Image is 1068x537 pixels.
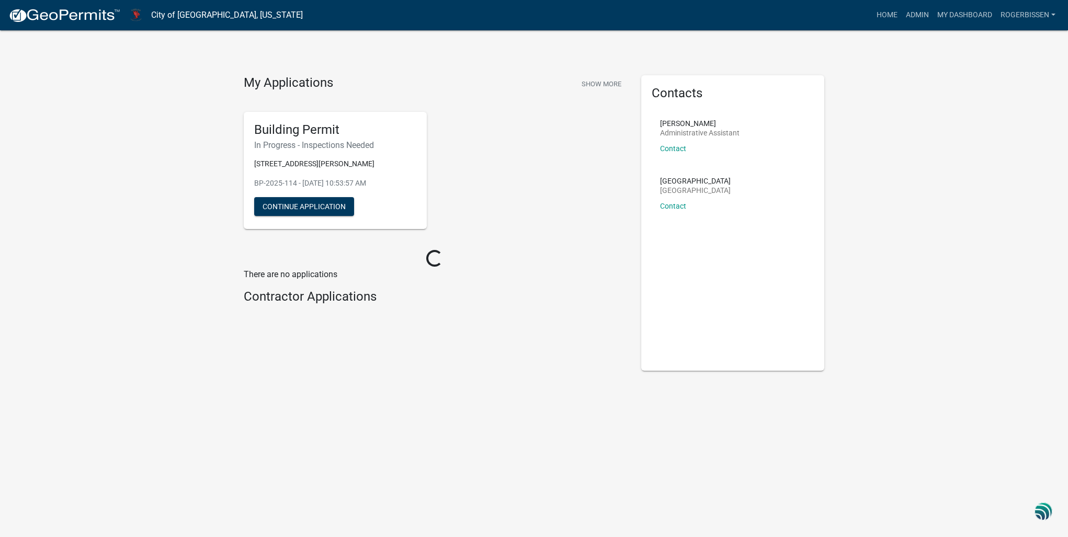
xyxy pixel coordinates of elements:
img: svg+xml;base64,PHN2ZyB3aWR0aD0iNDgiIGhlaWdodD0iNDgiIHZpZXdCb3g9IjAgMCA0OCA0OCIgZmlsbD0ibm9uZSIgeG... [1035,502,1052,521]
img: City of Harlan, Iowa [129,8,143,22]
p: BP-2025-114 - [DATE] 10:53:57 AM [254,178,416,189]
a: Contact [660,144,686,153]
p: [PERSON_NAME] [660,120,740,127]
h4: Contractor Applications [244,289,626,304]
a: City of [GEOGRAPHIC_DATA], [US_STATE] [151,6,303,24]
p: There are no applications [244,268,626,281]
a: My Dashboard [933,5,996,25]
a: Admin [902,5,933,25]
button: Show More [577,75,626,93]
h4: My Applications [244,75,333,91]
p: [GEOGRAPHIC_DATA] [660,177,731,185]
h5: Contacts [652,86,814,101]
a: RogerBissen [996,5,1060,25]
h5: Building Permit [254,122,416,138]
a: Home [872,5,902,25]
p: Administrative Assistant [660,129,740,136]
wm-workflow-list-section: Contractor Applications [244,289,626,309]
button: Continue Application [254,197,354,216]
h6: In Progress - Inspections Needed [254,140,416,150]
p: [GEOGRAPHIC_DATA] [660,187,731,194]
a: Contact [660,202,686,210]
p: [STREET_ADDRESS][PERSON_NAME] [254,158,416,169]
